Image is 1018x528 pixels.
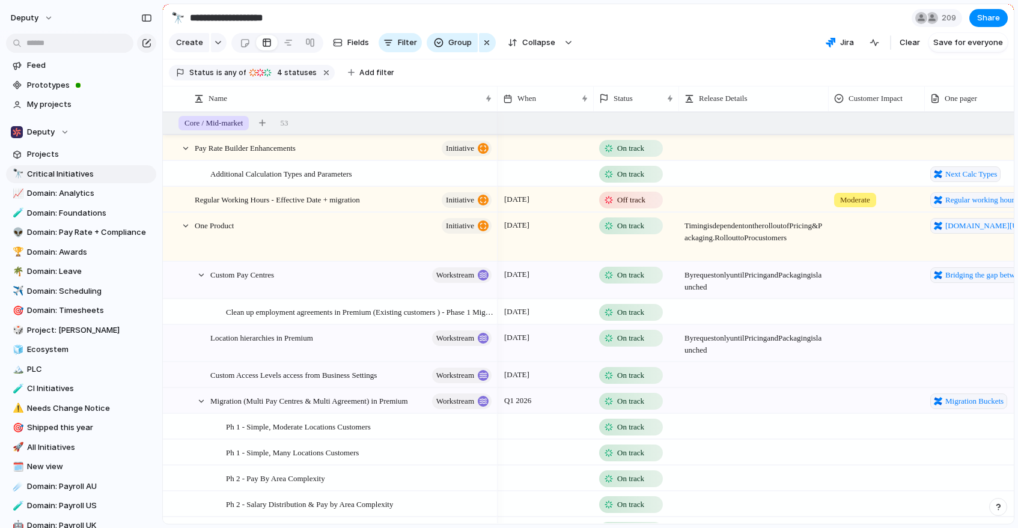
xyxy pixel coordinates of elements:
[6,438,156,457] a: 🚀All Initiatives
[27,363,152,375] span: PLC
[617,447,644,459] span: On track
[27,59,152,71] span: Feed
[6,360,156,378] div: 🏔️PLC
[11,422,23,434] button: 🎯
[945,168,997,180] span: Next Calc Types
[680,262,828,293] span: By request only until Pricing and Packaging is launched
[27,442,152,454] span: All Initiatives
[11,285,23,297] button: ✈️
[6,458,156,476] a: 🗓️New view
[436,393,474,410] span: workstream
[27,481,152,493] span: Domain: Payroll AU
[6,145,156,163] a: Projects
[6,380,156,398] div: 🧪CI Initiatives
[11,246,23,258] button: 🏆
[210,330,313,344] span: Location hierarchies in Premium
[11,324,23,336] button: 🎲
[13,323,21,337] div: 🎲
[6,262,156,281] div: 🌴Domain: Leave
[945,93,977,105] span: One pager
[442,192,492,208] button: initiative
[226,471,325,485] span: Ph 2 - Pay By Area Complexity
[195,141,296,154] span: Pay Rate Builder Enhancements
[617,194,645,206] span: Off track
[11,402,23,414] button: ⚠️
[226,445,359,459] span: Ph 1 - Simple, Many Locations Customers
[6,56,156,74] a: Feed
[13,460,21,474] div: 🗓️
[176,37,203,49] span: Create
[617,332,644,344] span: On track
[13,401,21,415] div: ⚠️
[501,192,532,207] span: [DATE]
[501,330,532,345] span: [DATE]
[11,12,38,24] span: deputy
[501,368,532,382] span: [DATE]
[969,9,1008,27] button: Share
[184,117,243,129] span: Core / Mid-market
[840,37,854,49] span: Jira
[930,393,1007,409] a: Migration Buckets
[27,344,152,356] span: Ecosystem
[446,192,474,208] span: initiative
[6,184,156,202] a: 📈Domain: Analytics
[699,93,748,105] span: Release Details
[6,165,156,183] a: 🔭Critical Initiatives
[501,33,561,52] button: Collapse
[933,37,1003,49] span: Save for everyone
[6,399,156,417] a: ⚠️Needs Change Notice
[945,395,1004,407] span: Migration Buckets
[432,330,492,346] button: workstream
[614,93,633,105] span: Status
[280,117,288,129] span: 53
[501,218,532,232] span: [DATE]
[11,500,23,512] button: 🧪
[6,223,156,241] a: 👽Domain: Pay Rate + Compliance
[11,226,23,238] button: 👽
[6,321,156,339] a: 🎲Project: [PERSON_NAME]
[27,168,152,180] span: Critical Initiatives
[900,37,920,49] span: Clear
[6,341,156,359] div: 🧊Ecosystem
[501,393,534,408] span: Q1 2026
[210,267,274,281] span: Custom Pay Centres
[27,207,152,219] span: Domain: Foundations
[680,326,828,356] span: By request only until Pricing and Packaging is launched
[446,217,474,234] span: initiative
[27,126,55,138] span: Deputy
[27,79,152,91] span: Prototypes
[6,204,156,222] a: 🧪Domain: Foundations
[13,187,21,201] div: 📈
[448,37,472,49] span: Group
[6,243,156,261] a: 🏆Domain: Awards
[27,148,152,160] span: Projects
[617,306,644,318] span: On track
[840,194,870,206] span: Moderate
[13,284,21,298] div: ✈️
[13,206,21,220] div: 🧪
[379,33,422,52] button: Filter
[226,305,493,318] span: Clean up employment agreements in Premium (Existing customers ) - Phase 1 Migration
[11,442,23,454] button: 🚀
[168,8,187,28] button: 🔭
[171,10,184,26] div: 🔭
[942,12,960,24] span: 209
[6,478,156,496] a: ☄️Domain: Payroll AU
[13,245,21,259] div: 🏆
[27,305,152,317] span: Domain: Timesheets
[6,497,156,515] a: 🧪Domain: Payroll US
[189,67,214,78] span: Status
[13,343,21,357] div: 🧊
[6,76,156,94] a: Prototypes
[209,93,227,105] span: Name
[11,305,23,317] button: 🎯
[617,473,644,485] span: On track
[169,33,209,52] button: Create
